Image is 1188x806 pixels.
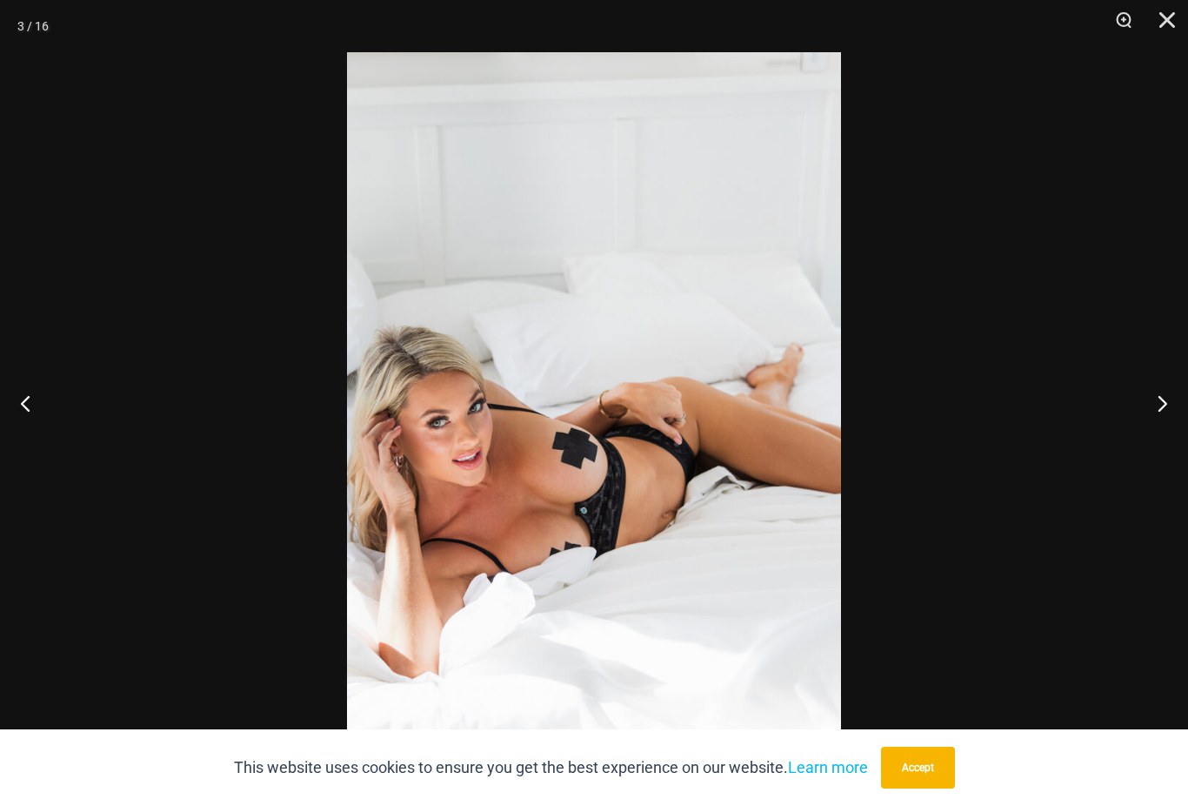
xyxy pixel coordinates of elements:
p: This website uses cookies to ensure you get the best experience on our website. [234,755,868,781]
img: Nights Fall Silver Leopard 1036 Bra 6046 Thong 10 [347,52,841,793]
a: Learn more [788,758,868,776]
button: Accept [881,747,955,789]
div: 3 / 16 [17,13,49,39]
button: Next [1123,359,1188,447]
